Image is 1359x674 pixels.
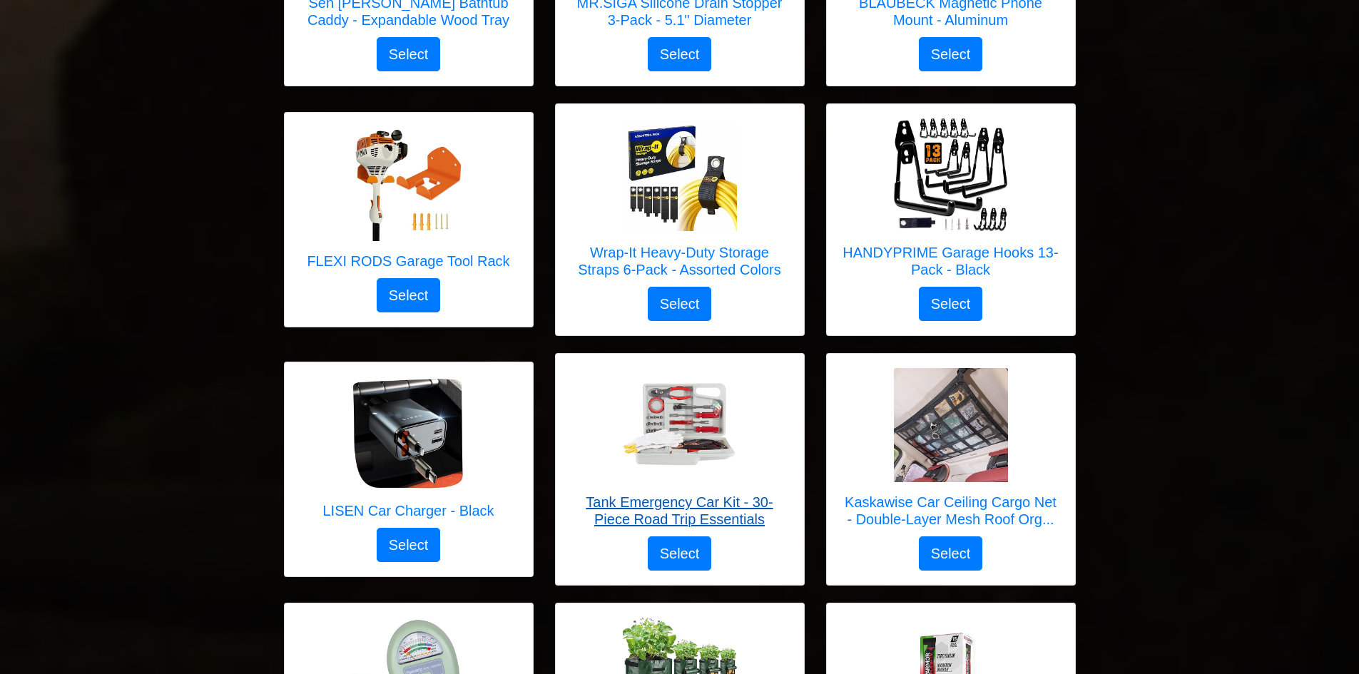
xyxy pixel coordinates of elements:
[322,502,494,519] h5: LISEN Car Charger - Black
[648,287,712,321] button: Select
[648,37,712,71] button: Select
[919,536,983,571] button: Select
[919,37,983,71] button: Select
[841,118,1061,287] a: HANDYPRIME Garage Hooks 13-Pack - Black HANDYPRIME Garage Hooks 13-Pack - Black
[623,121,737,230] img: Wrap-It Heavy-Duty Storage Straps 6-Pack - Assorted Colors
[919,287,983,321] button: Select
[570,368,790,536] a: Tank Emergency Car Kit - 30-Piece Road Trip Essentials Tank Emergency Car Kit - 30-Piece Road Tri...
[894,368,1008,482] img: Kaskawise Car Ceiling Cargo Net - Double-Layer Mesh Roof Organizer, 31.5"x21.6"
[841,368,1061,536] a: Kaskawise Car Ceiling Cargo Net - Double-Layer Mesh Roof Organizer, 31.5"x21.6" Kaskawise Car Cei...
[377,37,441,71] button: Select
[351,127,465,241] img: FLEXI RODS Garage Tool Rack
[307,252,509,270] h5: FLEXI RODS Garage Tool Rack
[841,494,1061,528] h5: Kaskawise Car Ceiling Cargo Net - Double-Layer Mesh Roof Org...
[570,118,790,287] a: Wrap-It Heavy-Duty Storage Straps 6-Pack - Assorted Colors Wrap-It Heavy-Duty Storage Straps 6-Pa...
[570,244,790,278] h5: Wrap-It Heavy-Duty Storage Straps 6-Pack - Assorted Colors
[570,494,790,528] h5: Tank Emergency Car Kit - 30-Piece Road Trip Essentials
[841,244,1061,278] h5: HANDYPRIME Garage Hooks 13-Pack - Black
[648,536,712,571] button: Select
[894,118,1008,233] img: HANDYPRIME Garage Hooks 13-Pack - Black
[322,377,494,528] a: LISEN Car Charger - Black LISEN Car Charger - Black
[377,528,441,562] button: Select
[351,377,465,491] img: LISEN Car Charger - Black
[623,368,737,482] img: Tank Emergency Car Kit - 30-Piece Road Trip Essentials
[377,278,441,312] button: Select
[307,127,509,278] a: FLEXI RODS Garage Tool Rack FLEXI RODS Garage Tool Rack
